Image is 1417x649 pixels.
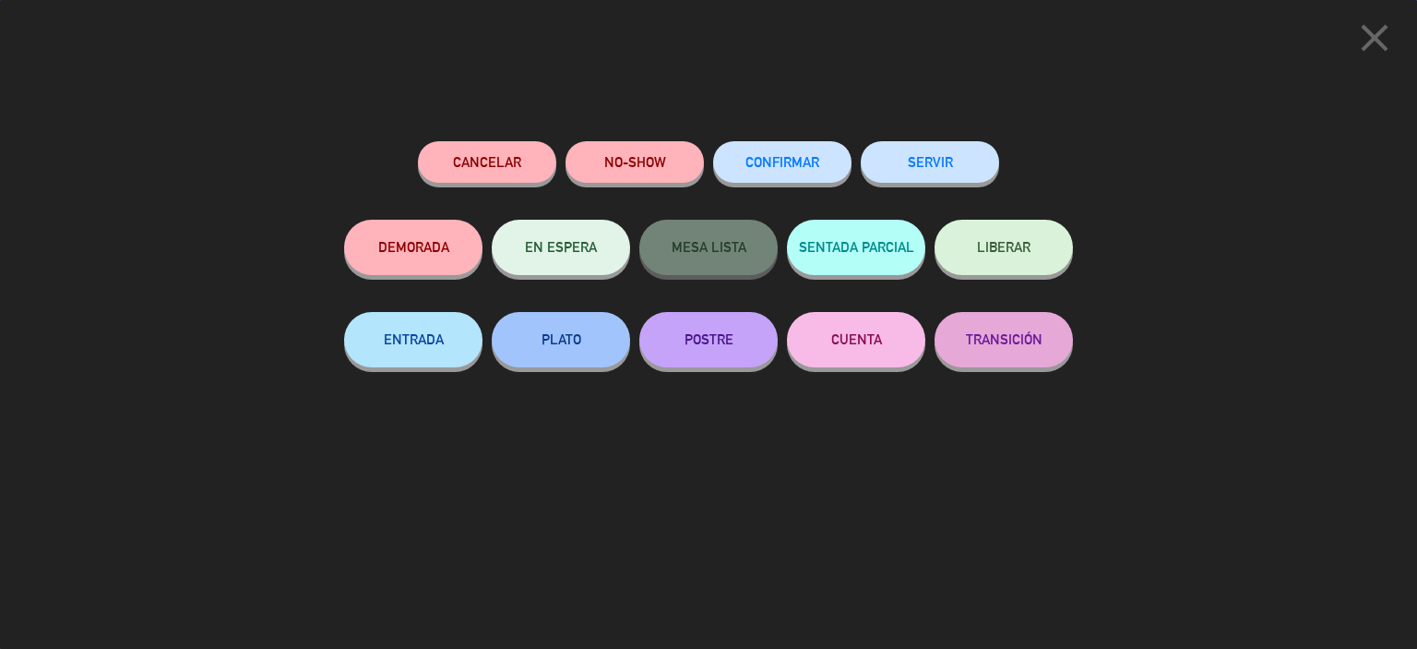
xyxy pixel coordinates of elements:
button: MESA LISTA [639,220,778,275]
i: close [1352,15,1398,61]
button: SENTADA PARCIAL [787,220,925,275]
button: TRANSICIÓN [935,312,1073,367]
button: ENTRADA [344,312,482,367]
button: EN ESPERA [492,220,630,275]
button: DEMORADA [344,220,482,275]
span: CONFIRMAR [745,154,819,170]
button: CONFIRMAR [713,141,851,183]
button: POSTRE [639,312,778,367]
span: LIBERAR [977,239,1030,255]
button: LIBERAR [935,220,1073,275]
button: close [1346,14,1403,68]
button: SERVIR [861,141,999,183]
button: PLATO [492,312,630,367]
button: CUENTA [787,312,925,367]
button: Cancelar [418,141,556,183]
button: NO-SHOW [566,141,704,183]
